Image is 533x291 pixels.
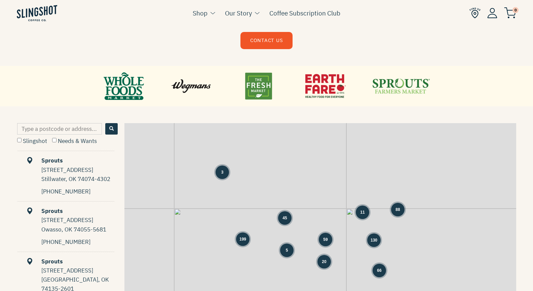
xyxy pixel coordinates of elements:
[395,207,400,213] span: 88
[356,206,369,219] div: Group of 11 locations
[18,207,114,216] div: Sprouts
[322,259,326,265] span: 20
[282,215,287,221] span: 45
[41,238,90,246] a: [PHONE_NUMBER]
[18,156,114,165] div: Sprouts
[319,233,332,246] div: Group of 59 locations
[487,8,497,18] img: Account
[41,266,114,275] div: [STREET_ADDRESS]
[225,8,252,18] a: Our Story
[236,232,250,246] div: Group of 199 locations
[41,175,114,184] div: Stillwater, OK 74074-4302
[105,123,118,135] button: Search
[367,233,381,247] div: Group of 130 locations
[373,264,386,277] div: Group of 66 locations
[377,267,381,274] span: 66
[269,8,340,18] a: Coffee Subscription Club
[216,166,229,179] div: Group of 3 locations
[17,138,22,142] input: Slingshot
[41,216,114,225] div: [STREET_ADDRESS]
[41,188,90,195] a: [PHONE_NUMBER]
[41,166,114,175] div: [STREET_ADDRESS]
[17,123,102,135] input: Type a postcode or address...
[360,209,365,215] span: 11
[323,237,328,243] span: 59
[317,255,331,268] div: Group of 20 locations
[504,9,516,17] a: 0
[286,247,288,253] span: 5
[280,244,294,257] div: Group of 5 locations
[239,236,246,242] span: 199
[240,32,293,49] a: CONTACT US
[52,138,56,142] input: Needs & Wants
[371,237,377,243] span: 130
[52,137,97,145] label: Needs & Wants
[278,211,292,225] div: Group of 45 locations
[18,257,114,266] div: Sprouts
[512,7,519,13] span: 0
[193,8,207,18] a: Shop
[469,7,481,19] img: Find Us
[17,137,47,145] label: Slingshot
[41,225,114,234] div: Owasso, OK 74055-5681
[391,203,405,216] div: Group of 88 locations
[504,7,516,19] img: cart
[221,169,224,175] span: 3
